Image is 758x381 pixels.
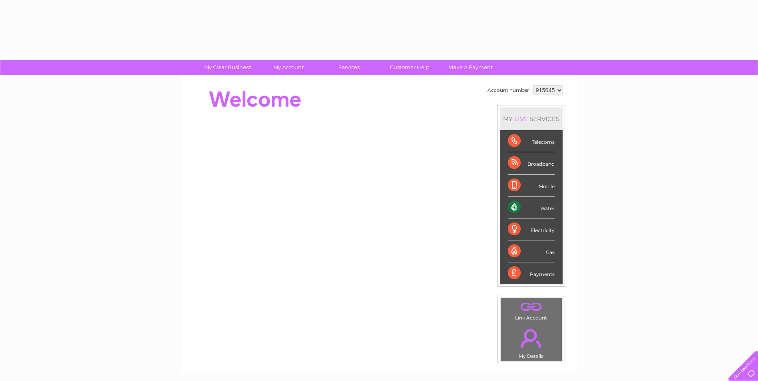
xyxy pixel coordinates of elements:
div: Gas [508,240,555,262]
div: Broadband [508,152,555,174]
div: Water [508,196,555,218]
td: My Details [500,322,562,361]
div: LIVE [513,115,529,123]
div: Telecoms [508,130,555,152]
a: Services [316,60,382,75]
a: . [503,300,560,314]
a: My Account [255,60,321,75]
a: Customer Help [377,60,443,75]
div: MY SERVICES [500,107,563,130]
div: Electricity [508,218,555,240]
div: Mobile [508,175,555,196]
td: Account number [485,83,531,97]
a: My Clear Business [195,60,261,75]
a: . [503,324,560,352]
td: Link Account [500,298,562,323]
a: Make A Payment [438,60,503,75]
div: Payments [508,262,555,284]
